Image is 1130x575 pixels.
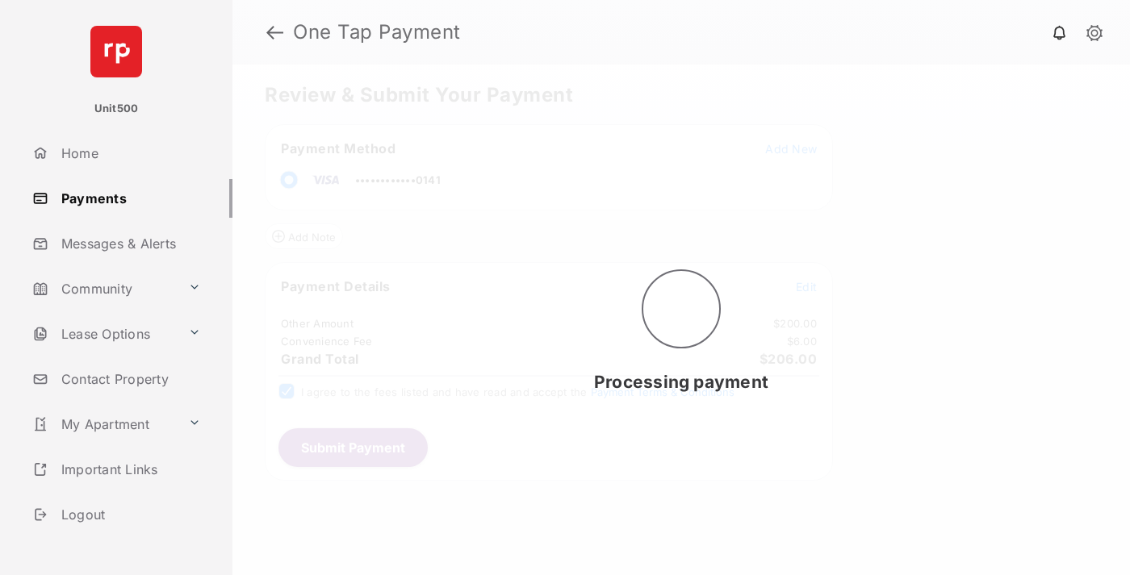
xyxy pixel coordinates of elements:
a: My Apartment [26,405,182,444]
a: Community [26,269,182,308]
a: Contact Property [26,360,232,398]
a: Lease Options [26,315,182,353]
strong: One Tap Payment [293,23,461,42]
a: Payments [26,179,232,218]
p: Unit500 [94,101,139,117]
a: Logout [26,495,232,534]
img: svg+xml;base64,PHN2ZyB4bWxucz0iaHR0cDovL3d3dy53My5vcmcvMjAwMC9zdmciIHdpZHRoPSI2NCIgaGVpZ2h0PSI2NC... [90,26,142,77]
a: Messages & Alerts [26,224,232,263]
a: Home [26,134,232,173]
span: Processing payment [594,372,768,392]
a: Important Links [26,450,207,489]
